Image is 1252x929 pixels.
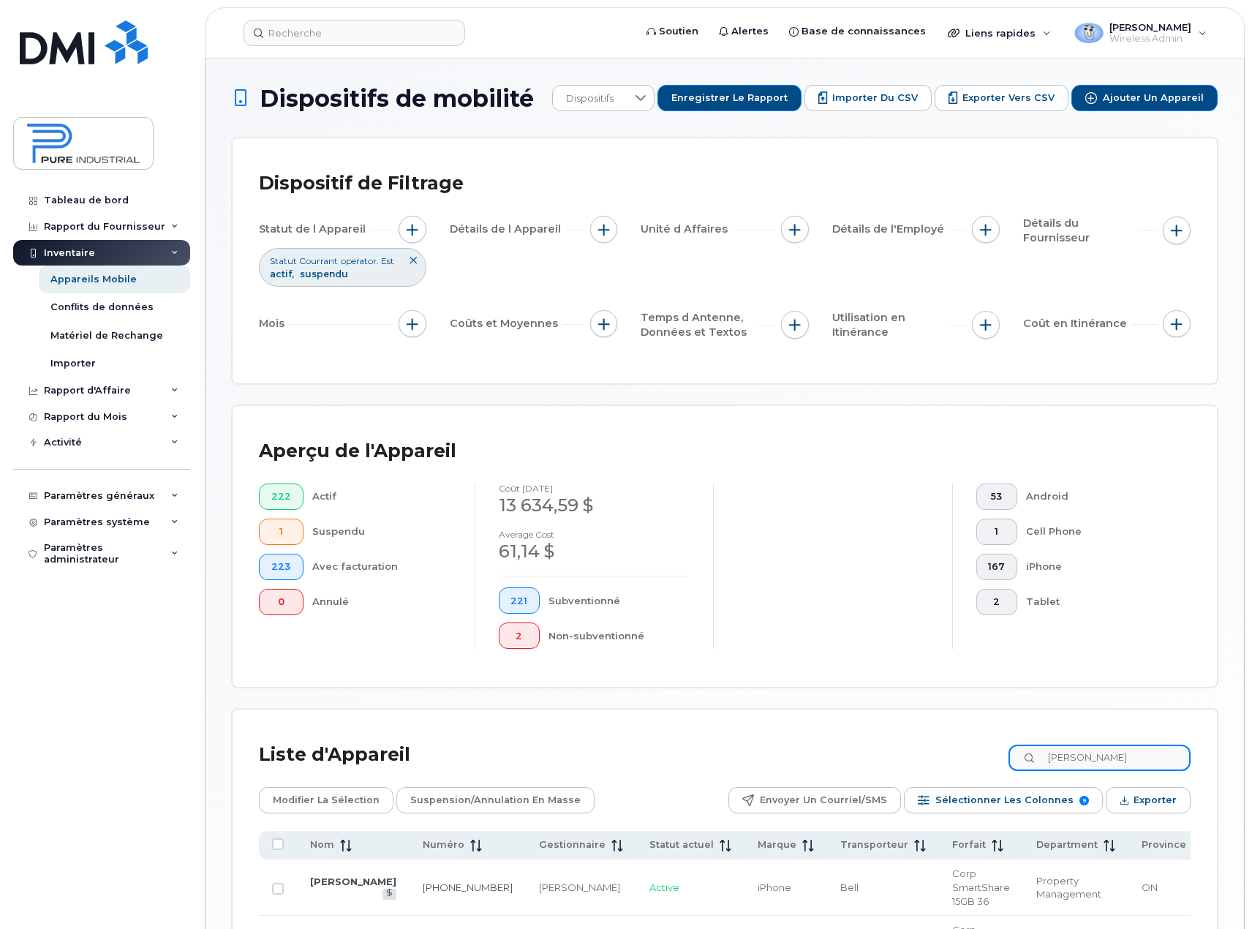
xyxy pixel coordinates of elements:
button: 1 [259,519,303,545]
span: 1 [988,526,1005,538]
span: actif [270,268,296,279]
button: Exporter [1106,787,1191,813]
div: Suspendu [312,519,451,545]
span: Détails du Fournisseur [1023,216,1140,246]
button: Suspension/Annulation en masse [396,787,595,813]
span: Temps d Antenne, Données et Textos [641,310,758,340]
div: Tablet [1026,589,1167,615]
span: Modifier la sélection [273,789,380,811]
span: Statut actuel [649,838,714,851]
a: [PHONE_NUMBER] [423,881,513,893]
span: Mois [259,316,289,331]
input: Recherche dans la liste des appareils ... [1008,745,1191,771]
button: 0 [259,589,303,615]
span: Exporter vers CSV [962,91,1055,105]
div: 13 634,59 $ [499,493,690,518]
span: Corp SmartShare 15GB 36 [952,868,1010,906]
span: 222 [271,491,291,503]
div: Annulé [312,589,451,615]
button: 221 [499,587,540,614]
button: Exporter vers CSV [935,85,1068,111]
span: iPhone [758,881,791,893]
span: Dispositifs [553,86,627,112]
span: Suspension/Annulation en masse [410,789,581,811]
span: 221 [510,595,527,607]
span: Enregistrer le rapport [671,91,788,105]
div: Liste d'Appareil [259,736,410,774]
h4: Average cost [499,530,690,539]
span: Province [1142,838,1186,851]
span: Ajouter un appareil [1103,91,1204,105]
span: Détails de l'Employé [832,222,949,237]
button: Modifier la sélection [259,787,393,813]
button: Importer du CSV [804,85,932,111]
span: Marque [758,838,796,851]
span: Exporter [1134,789,1177,811]
button: Envoyer un courriel/SMS [728,787,901,813]
span: Property Management [1036,875,1101,900]
div: Android [1026,484,1167,510]
h4: coût [DATE] [499,484,690,493]
span: 9 [1079,796,1089,805]
span: 167 [988,561,1005,573]
button: 222 [259,484,303,510]
button: 167 [976,554,1018,580]
span: suspendu [300,268,348,279]
span: 0 [271,596,291,608]
div: iPhone [1026,554,1167,580]
span: Envoyer un courriel/SMS [760,789,887,811]
button: 53 [976,484,1018,510]
span: Coût en Itinérance [1023,316,1131,331]
div: Aperçu de l'Appareil [259,432,456,470]
span: Importer du CSV [832,91,918,105]
a: View Last Bill [382,889,396,900]
button: Enregistrer le rapport [657,85,802,111]
a: [PERSON_NAME] [310,876,396,887]
div: Actif [312,484,451,510]
div: Non-subventionné [548,623,690,649]
div: Subventionné [548,587,690,614]
span: Active [649,881,679,893]
span: Détails de l Appareil [450,222,565,237]
span: 223 [271,561,291,573]
span: Numéro [423,838,464,851]
span: Transporteur [840,838,908,851]
span: 1 [271,526,291,538]
div: [PERSON_NAME] [539,881,623,895]
span: Nom [310,838,334,851]
button: Ajouter un appareil [1071,85,1218,111]
span: Sélectionner les colonnes [935,789,1074,811]
span: Statut Courrant [270,255,338,267]
div: Avec facturation [312,554,451,580]
button: 223 [259,554,303,580]
span: Forfait [952,838,986,851]
div: Dispositif de Filtrage [259,165,464,203]
button: 2 [499,623,540,649]
span: Department [1036,838,1098,851]
span: Statut de l Appareil [259,222,370,237]
button: 2 [976,589,1018,615]
span: Dispositifs de mobilité [260,86,534,111]
span: 53 [988,491,1005,503]
div: Cell Phone [1026,519,1167,545]
span: operator. Est [341,255,394,267]
button: Sélectionner les colonnes 9 [904,787,1103,813]
span: Gestionnaire [539,838,606,851]
div: 61,14 $ [499,539,690,564]
span: Unité d Affaires [641,222,732,237]
span: Bell [840,881,859,893]
span: 2 [510,631,527,642]
span: 2 [988,596,1005,608]
span: ON [1142,881,1158,893]
button: 1 [976,519,1018,545]
span: Coûts et Moyennes [450,316,562,331]
span: Utilisation en Itinérance [832,310,949,340]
